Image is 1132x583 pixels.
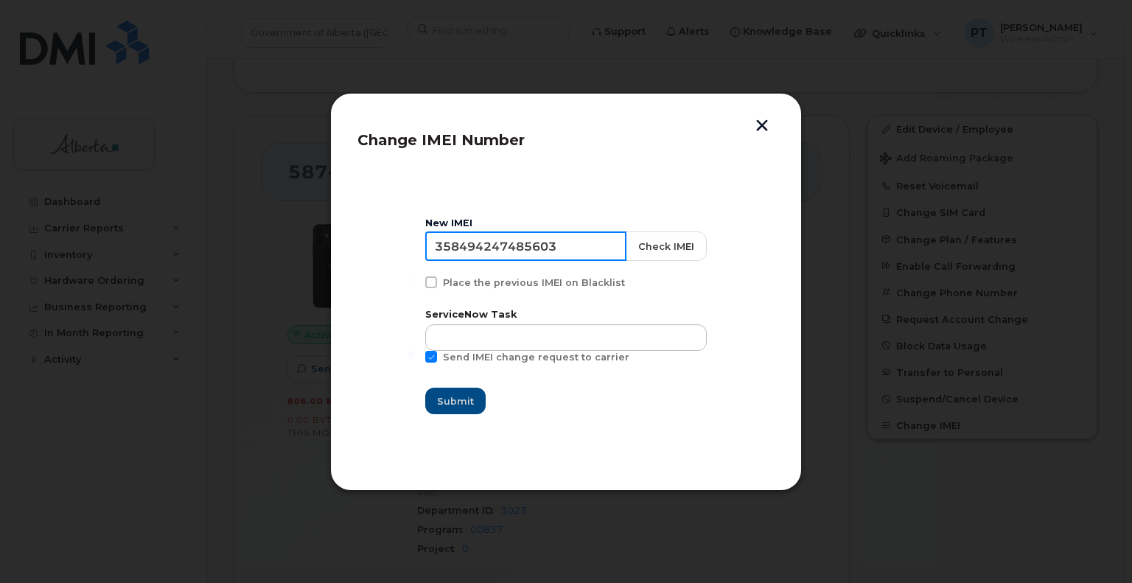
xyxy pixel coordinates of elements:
button: Check IMEI [626,231,707,261]
div: New IMEI [425,217,707,229]
span: Place the previous IMEI on Blacklist [443,277,625,288]
span: Submit [437,394,474,408]
button: Submit [425,388,486,414]
input: Place the previous IMEI on Blacklist [408,276,415,284]
span: Send IMEI change request to carrier [443,352,629,363]
label: ServiceNow Task [425,309,707,320]
span: Change IMEI Number [357,131,525,149]
input: Send IMEI change request to carrier [408,351,415,358]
